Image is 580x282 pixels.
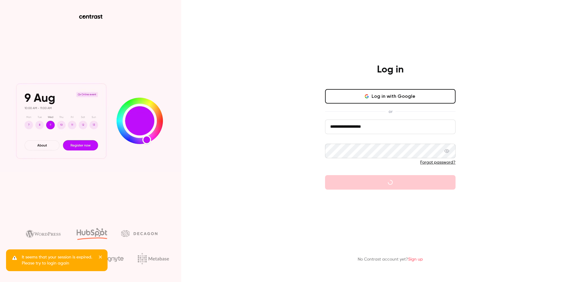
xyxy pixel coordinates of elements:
a: Forgot password? [420,160,456,165]
p: It seems that your session is expired. Please try to login again [22,254,94,266]
h4: Log in [377,64,404,76]
a: Sign up [408,257,423,261]
p: No Contrast account yet? [358,256,423,263]
span: or [385,108,395,115]
button: close [98,254,103,261]
button: Log in with Google [325,89,456,104]
img: decagon [121,230,157,237]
